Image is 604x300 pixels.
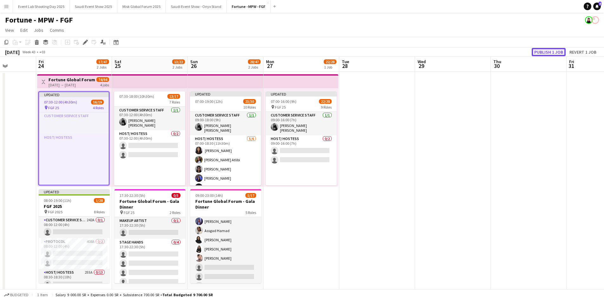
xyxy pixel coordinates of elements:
app-user-avatar: Reem Al Shorafa [585,16,593,24]
app-job-card: 09:00-23:00 (14h)5/17Fortune Global Forum - Gala Dinner5 Roles Host/ Hostess5/917:00-23:00 (6h)[P... [190,189,261,283]
h3: Fortune Global Forum - Gala Dinner [114,198,185,210]
span: FGF 25 [48,105,59,110]
span: 8 [599,2,601,6]
span: 24 [38,62,44,70]
span: Budgeted [10,293,29,297]
div: Salary 9 000.00 SR + Expenses 0.00 SR + Subsistence 700.00 SR = [55,292,213,297]
span: 26 [189,62,198,70]
app-job-card: 07:30-18:00 (10h30m)13/177 RolesCustomer Service Staff1/107:30-12:00 (4h30m)[PERSON_NAME] [PERSON... [114,91,185,185]
span: 17:30-22:30 (5h) [120,193,145,198]
button: Event Lab Shooting Day 2025 [13,0,70,13]
span: Mon [266,59,274,64]
button: Budgeted [3,291,29,298]
span: 1/28 [94,198,105,203]
span: 8 Roles [94,210,105,214]
button: Fortune - MPW - FGF [227,0,271,13]
span: 28 [341,62,349,70]
button: Revert 1 job [567,48,599,56]
app-card-role: Protocol408A0/208:00-12:00 (4h) [39,238,110,269]
span: 07:00-19:00 (12h) [195,99,223,104]
button: Saudi Event Show 2025 [70,0,117,13]
div: 2 Jobs [248,65,260,70]
span: 17/47 [96,59,109,64]
div: +03 [39,50,45,54]
span: Edit [20,27,28,33]
button: Saudi Event Show - Onyx Stand [166,0,227,13]
span: 30 [492,62,501,70]
span: 5/17 [245,193,256,198]
span: Thu [493,59,501,64]
h3: FGF 2025 [39,203,110,209]
button: Publish 1 job [532,48,566,56]
span: Week 43 [21,50,37,54]
span: 28/47 [248,59,261,64]
span: 25 [114,62,121,70]
app-job-card: Updated08:00-19:00 (11h)1/28FGF 2025 FGF 20258 RolesCustomer Service Staff242A0/108:00-12:00 (4h)... [39,189,110,283]
div: Updated [39,189,110,194]
span: 4 Roles [93,105,104,110]
app-card-role-placeholder: Host/ Hostess [39,134,109,202]
span: 13/17 [167,94,180,99]
a: 8 [593,3,601,10]
span: 07:30-12:00 (4h30m) [44,100,77,104]
app-card-role: Customer Service Staff1/109:00-16:00 (7h)[PERSON_NAME] [PERSON_NAME] [266,112,337,135]
a: Edit [18,26,30,34]
h1: Fortune - MPW - FGF [5,15,73,25]
h3: Fortune Global Forum - Gala Dinner [190,198,261,210]
div: 2 Jobs [172,65,185,70]
app-card-role: Host/ Hostess0/209:00-16:00 (7h) [266,135,337,203]
span: 27 [265,62,274,70]
app-card-role: Customer Service Staff242A0/108:00-12:00 (4h) [39,217,110,238]
div: 1 Job [324,65,336,70]
a: Jobs [31,26,46,34]
a: Comms [47,26,67,34]
app-job-card: Updated07:30-12:00 (4h30m)16/19 FGF 254 RolesCustomer Service StaffHost/ Hostess [38,91,109,185]
app-card-role: Customer Service Staff1/107:30-12:00 (4h30m)[PERSON_NAME] [PERSON_NAME] [114,107,185,130]
app-job-card: Updated07:00-19:00 (12h)23/3010 RolesCustomer Service Staff1/109:00-18:00 (9h)[PERSON_NAME] [PERS... [190,91,261,185]
div: Updated07:00-16:00 (9h)22/28 FGF 259 RolesCustomer Service Staff1/109:00-16:00 (7h)[PERSON_NAME] ... [266,91,337,185]
span: Jobs [34,27,43,33]
app-job-card: 17:30-22:30 (5h)0/5Fortune Global Forum - Gala Dinner FGF 252 RolesMakeup Artist0/117:30-22:30 (5... [114,189,185,283]
span: View [5,27,14,33]
div: [DATE] → [DATE] [49,83,96,87]
span: 22/28 [319,99,332,104]
span: 09:00-23:00 (14h) [195,193,223,198]
span: 5 Roles [245,210,256,215]
span: 9 Roles [321,105,332,110]
span: Sun [190,59,198,64]
span: Total Budgeted 9 700.00 SR [162,292,213,297]
app-user-avatar: Yousef Alotaibi [591,16,599,24]
span: FGF 25 [275,105,286,110]
span: 13/22 [172,59,185,64]
span: 31 [568,62,574,70]
span: 2 Roles [170,210,180,215]
div: 2 Jobs [97,65,109,70]
span: 0/5 [172,193,180,198]
span: 07:00-16:00 (9h) [271,99,296,104]
h3: Fortune Global Forum 2025 [49,77,96,83]
span: FGF 25 [124,210,134,215]
span: 16/19 [91,100,104,104]
div: Updated [39,92,109,97]
app-card-role: Makeup Artist0/117:30-22:30 (5h) [114,217,185,239]
div: Updated [190,91,261,97]
span: 07:30-18:00 (10h30m) [119,94,154,99]
div: 4 jobs [100,82,109,87]
div: Updated [266,91,337,97]
span: 74/94 [96,77,109,82]
span: 22/28 [324,59,336,64]
span: Sat [114,59,121,64]
span: FGF 2025 [48,210,62,214]
button: Misk Global Forum 2025 [117,0,166,13]
app-card-role-placeholder: Customer Service Staff [39,112,109,134]
span: Fri [39,59,44,64]
span: Tue [342,59,349,64]
app-card-role: Stage Hands0/417:30-22:30 (5h) [114,239,185,288]
span: Comms [50,27,64,33]
span: 23/30 [243,99,256,104]
span: Fri [569,59,574,64]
